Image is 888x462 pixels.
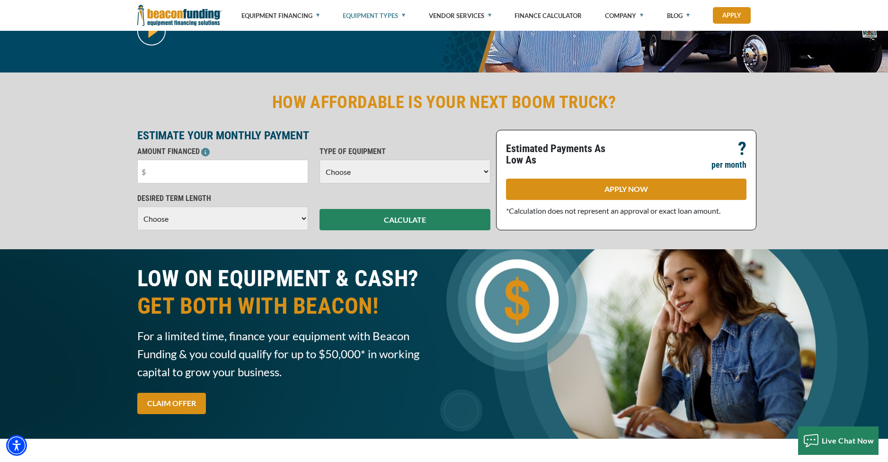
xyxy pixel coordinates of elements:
[137,327,438,381] span: For a limited time, finance your equipment with Beacon Funding & you could qualify for up to $50,...
[137,130,490,141] p: ESTIMATE YOUR MONTHLY PAYMENT
[137,91,751,113] h2: HOW AFFORDABLE IS YOUR NEXT BOOM TRUCK?
[713,7,751,24] a: Apply
[137,393,206,414] a: CLAIM OFFER
[137,146,308,157] p: AMOUNT FINANCED
[137,160,308,183] input: $
[320,146,490,157] p: TYPE OF EQUIPMENT
[137,265,438,320] h1: LOW ON EQUIPMENT & CASH?
[506,206,720,215] span: *Calculation does not represent an approval or exact loan amount.
[137,292,438,320] span: GET BOTH WITH BEACON!
[506,143,621,166] p: Estimated Payments As Low As
[798,426,879,455] button: Live Chat Now
[320,209,490,230] button: CALCULATE
[6,435,27,456] div: Accessibility Menu
[738,143,746,154] p: ?
[506,179,746,200] a: APPLY NOW
[137,193,308,204] p: DESIRED TERM LENGTH
[137,17,166,45] img: video modal pop-up play button
[822,436,874,445] span: Live Chat Now
[711,159,746,171] p: per month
